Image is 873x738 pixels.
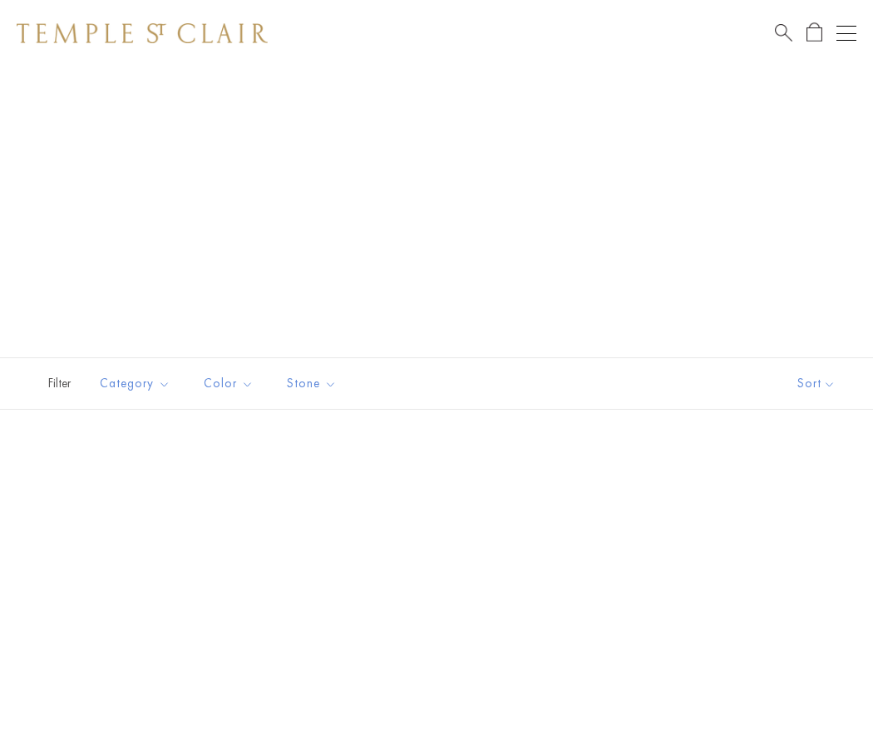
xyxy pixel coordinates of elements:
[279,373,349,394] span: Stone
[191,365,266,402] button: Color
[17,23,268,43] img: Temple St. Clair
[806,22,822,43] a: Open Shopping Bag
[195,373,266,394] span: Color
[87,365,183,402] button: Category
[274,365,349,402] button: Stone
[775,22,792,43] a: Search
[91,373,183,394] span: Category
[836,23,856,43] button: Open navigation
[760,358,873,409] button: Show sort by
